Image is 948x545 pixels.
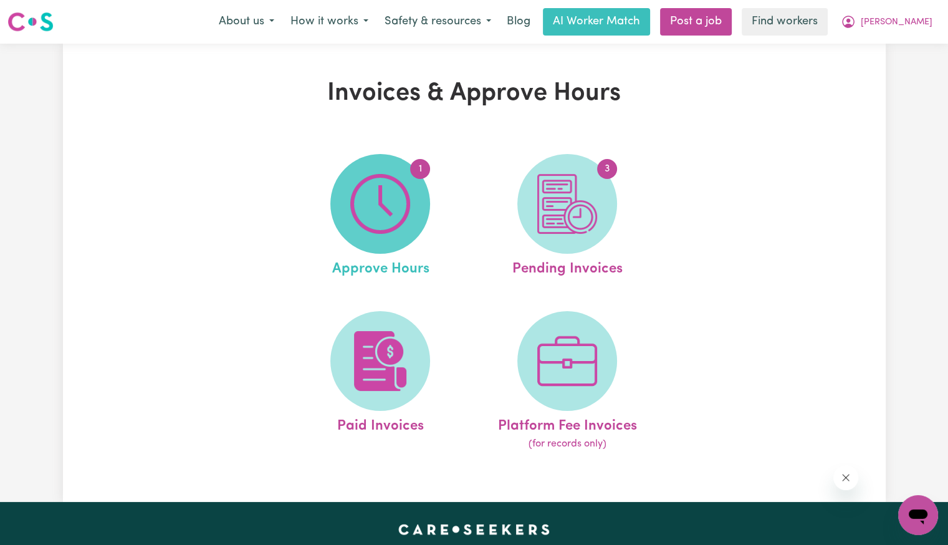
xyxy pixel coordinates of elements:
a: Find workers [742,8,828,36]
span: 1 [410,159,430,179]
span: Approve Hours [332,254,429,280]
a: Paid Invoices [290,311,470,452]
button: How it works [282,9,376,35]
a: Pending Invoices [477,154,657,280]
h1: Invoices & Approve Hours [208,79,741,109]
span: Paid Invoices [337,411,424,437]
img: Careseekers logo [7,11,54,33]
a: Careseekers logo [7,7,54,36]
iframe: Button to launch messaging window [898,495,938,535]
span: Platform Fee Invoices [498,411,637,437]
a: Approve Hours [290,154,470,280]
a: Platform Fee Invoices(for records only) [477,311,657,452]
button: My Account [833,9,941,35]
button: Safety & resources [376,9,499,35]
span: [PERSON_NAME] [861,16,932,29]
span: Need any help? [7,9,75,19]
a: AI Worker Match [543,8,650,36]
iframe: Close message [833,465,858,490]
button: About us [211,9,282,35]
span: (for records only) [529,436,606,451]
a: Post a job [660,8,732,36]
a: Careseekers home page [398,524,550,534]
span: 3 [597,159,617,179]
span: Pending Invoices [512,254,623,280]
a: Blog [499,8,538,36]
